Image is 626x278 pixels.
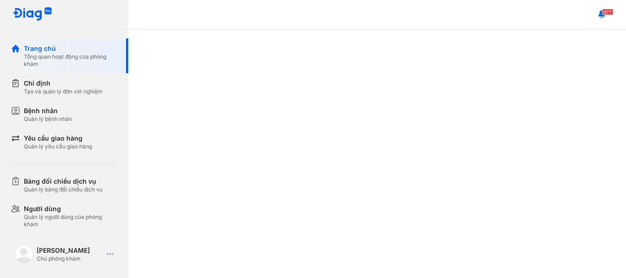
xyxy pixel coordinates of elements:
div: Trang chủ [24,44,117,53]
div: Chỉ định [24,79,103,88]
div: [PERSON_NAME] [37,246,103,255]
div: Tạo và quản lý đơn xét nghiệm [24,88,103,95]
div: Bệnh nhân [24,106,72,115]
div: Quản lý yêu cầu giao hàng [24,143,92,150]
div: Người dùng [24,204,117,213]
div: Bảng đối chiếu dịch vụ [24,177,103,186]
img: logo [13,7,52,22]
div: Quản lý bảng đối chiếu dịch vụ [24,186,103,193]
div: Quản lý bệnh nhân [24,115,72,123]
span: 677 [602,9,613,15]
div: Tổng quan hoạt động của phòng khám [24,53,117,68]
div: Chủ phòng khám [37,255,103,262]
div: Quản lý người dùng của phòng khám [24,213,117,228]
div: Yêu cầu giao hàng [24,134,92,143]
img: logo [15,245,33,263]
